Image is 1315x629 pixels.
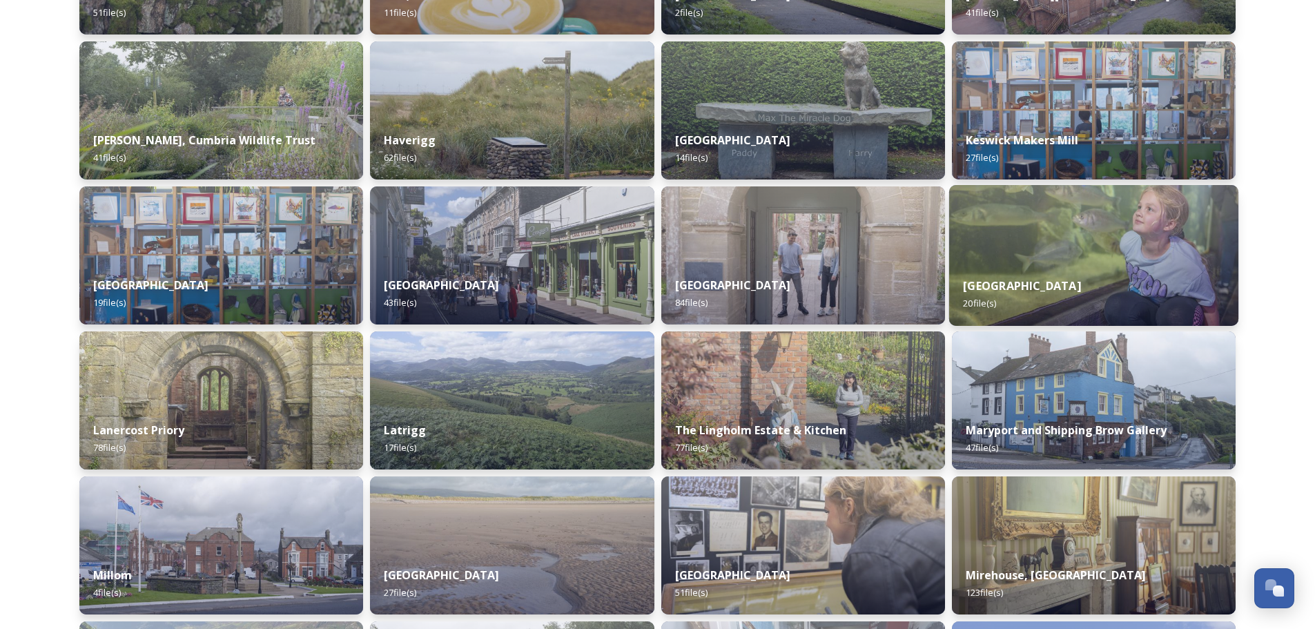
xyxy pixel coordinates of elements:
strong: Millom [93,568,132,583]
img: 44d5675e-2f28-4bbc-83dc-1693d4ec71f8.jpg [952,41,1236,180]
img: cfd69e98-faf8-4dcb-b64d-0bf9f5b45019.jpg [79,331,363,470]
img: 2c5f3842-5ce7-4269-9e65-9dcf0f7748ca.jpg [370,331,654,470]
img: 1417939c-a1b4-4be0-af6a-1c1aaee3d5e1.jpg [661,41,945,180]
strong: Keswick Makers Mill [966,133,1078,148]
img: 1ecaab0a-a65a-42d6-babf-7ced5408cf37.jpg [661,331,945,470]
span: 19 file(s) [93,296,126,309]
img: c2904c92-812a-4051-91fb-158a9f3e5597.jpg [370,476,654,615]
img: 37137d67-59b5-415a-8f0e-0791e96bc2b9.jpg [370,41,654,180]
span: 14 file(s) [675,151,708,164]
img: dc704362-ef4a-4dd2-8eea-c6a727a1bca8.jpg [952,331,1236,470]
img: 8d75284e-1c6c-4988-88ac-8a1eb1c6b98c.jpg [370,186,654,325]
img: 62322392-68b0-4aca-9973-ad299084948d.jpg [661,476,945,615]
strong: Latrigg [384,423,426,438]
span: 51 file(s) [675,586,708,599]
strong: [GEOGRAPHIC_DATA] [384,568,499,583]
strong: [GEOGRAPHIC_DATA] [93,278,208,293]
span: 43 file(s) [384,296,416,309]
span: 20 file(s) [963,297,996,309]
strong: [GEOGRAPHIC_DATA] [675,133,790,148]
button: Open Chat [1254,568,1294,608]
img: fd66ba20-8c42-47e1-96b5-6379748e91ab.jpg [79,476,363,615]
span: 27 file(s) [384,586,416,599]
img: 87c3d399-b01c-45c9-8bf9-f5518b635bdd.jpg [949,185,1238,326]
span: 62 file(s) [384,151,416,164]
span: 84 file(s) [675,296,708,309]
strong: Mirehouse, [GEOGRAPHIC_DATA] [966,568,1146,583]
span: 78 file(s) [93,441,126,454]
span: 47 file(s) [966,441,998,454]
span: 27 file(s) [966,151,998,164]
span: 77 file(s) [675,441,708,454]
span: 51 file(s) [93,6,126,19]
strong: [GEOGRAPHIC_DATA] [675,278,790,293]
span: 41 file(s) [966,6,998,19]
span: 123 file(s) [966,586,1003,599]
span: 11 file(s) [384,6,416,19]
img: 9458e954-14af-44fb-b138-d930e2a38f5d.jpg [952,476,1236,615]
strong: The Lingholm Estate & Kitchen [675,423,846,438]
strong: Haverigg [384,133,436,148]
strong: [GEOGRAPHIC_DATA] [963,278,1080,293]
img: e661524e-7597-4b40-aec4-bee07710331c.jpg [661,186,945,325]
strong: Lanercost Priory [93,423,184,438]
strong: [GEOGRAPHIC_DATA] [384,278,499,293]
strong: [PERSON_NAME], Cumbria Wildlife Trust [93,133,315,148]
span: 17 file(s) [384,441,416,454]
strong: Maryport and Shipping Brow Gallery [966,423,1167,438]
span: 41 file(s) [93,151,126,164]
strong: [GEOGRAPHIC_DATA] [675,568,790,583]
img: 9bcee6f8-2bc1-4284-ab36-78259fc63749.jpg [79,41,363,180]
img: 44d5675e-2f28-4bbc-83dc-1693d4ec71f8.jpg [79,186,363,325]
span: 2 file(s) [675,6,703,19]
span: 4 file(s) [93,586,121,599]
